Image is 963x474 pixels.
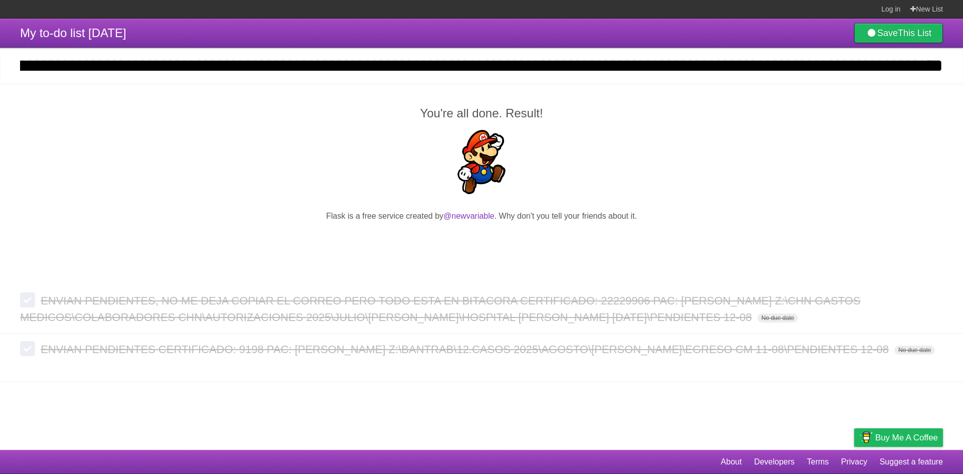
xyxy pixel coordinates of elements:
[20,294,861,324] span: ENVIAN PENDIENTES, NO ME DEJA COPIAR EL CORREO PERO TODO ESTA EN BITACORA CERTIFICADO: 22229906 P...
[854,23,943,43] a: SaveThis List
[757,313,798,323] span: No due date
[721,452,742,471] a: About
[449,130,514,194] img: Super Mario
[841,452,867,471] a: Privacy
[41,343,891,356] span: ENVIAN PENDIENTES CERTIFICADO: 9198 PAC: [PERSON_NAME] Z:\BANTRAB\12.CASOS 2025\AGOSTO\[PERSON_NA...
[20,26,126,40] span: My to-do list [DATE]
[20,104,943,122] h2: You're all done. Result!
[20,210,943,222] p: Flask is a free service created by . Why don't you tell your friends about it.
[807,452,829,471] a: Terms
[894,346,935,355] span: No due date
[898,28,931,38] b: This List
[443,212,495,220] a: @newvariable
[463,235,500,249] iframe: X Post Button
[754,452,794,471] a: Developers
[20,341,35,356] label: Done
[854,428,943,447] a: Buy me a coffee
[20,292,35,307] label: Done
[875,429,938,446] span: Buy me a coffee
[880,452,943,471] a: Suggest a feature
[859,429,873,446] img: Buy me a coffee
